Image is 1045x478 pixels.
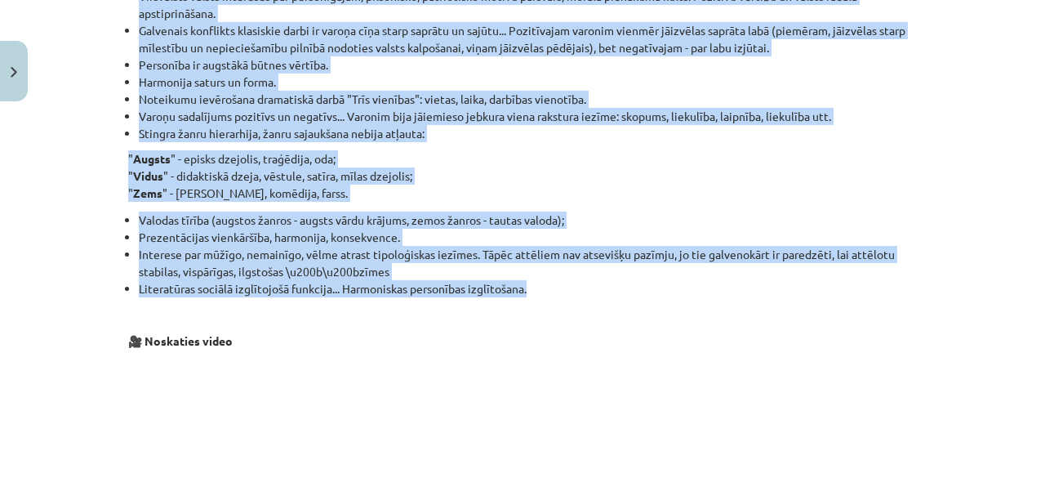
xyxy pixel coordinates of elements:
[128,333,233,348] strong: 🎥 Noskaties video
[139,280,917,297] li: Literatūras sociālā izglītojošā funkcija... Harmoniskas personības izglītošana.
[133,168,163,183] strong: Vidus
[133,151,171,166] strong: Augsts
[139,229,917,246] li: Prezentācijas vienkāršība, harmonija, konsekvence.
[139,56,917,74] li: Personība ir augstākā būtnes vērtība.
[139,125,917,142] li: Stingra žanru hierarhija, žanru sajaukšana nebija atļauta:
[139,212,917,229] li: Valodas tīrība (augstos žanros - augsts vārdu krājums, zemos žanros - tautas valoda);
[139,246,917,280] li: Interese par mūžīgo, nemainīgo, vēlme atrast tipoloģiskas iezīmes. Tāpēc attēliem nav atsevišķu p...
[128,150,917,202] p: " " - episks dzejolis, traģēdija, oda; " " - didaktiskā dzeja, vēstule, satīra, mīlas dzejolis; "...
[139,91,917,108] li: Noteikumu ievērošana dramatiskā darbā "Trīs vienības": vietas, laika, darbības vienotība.
[139,74,917,91] li: Harmonija saturs un forma.
[139,108,917,125] li: Varoņu sadalījums pozitīvs un negatīvs... Varonim bija jāiemieso jebkura viena rakstura iezīme: s...
[139,22,917,56] li: Galvenais konflikts klasiskie darbi ir varoņa cīņa starp saprātu un sajūtu... Pozitīvajam varonim...
[11,67,17,78] img: icon-close-lesson-0947bae3869378f0d4975bcd49f059093ad1ed9edebbc8119c70593378902aed.svg
[133,185,162,200] strong: Zems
